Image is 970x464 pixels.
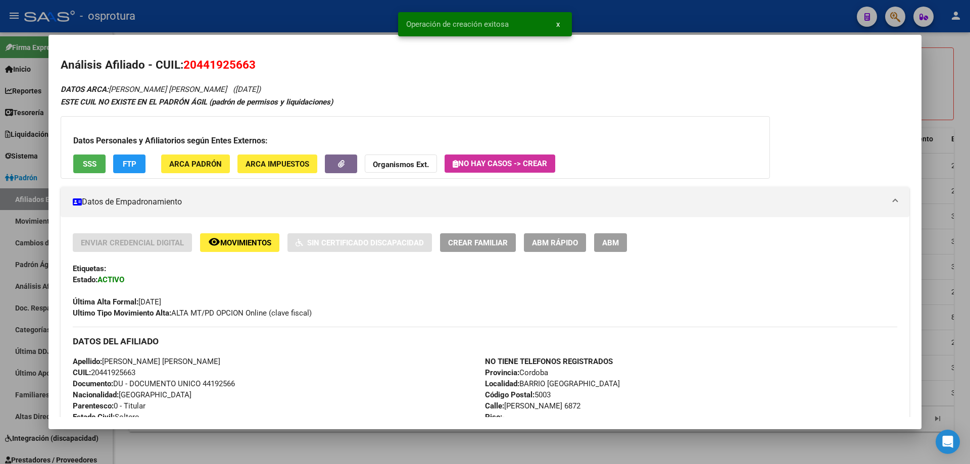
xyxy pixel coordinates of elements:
mat-expansion-panel-header: Datos de Empadronamiento [61,187,909,217]
strong: Parentesco: [73,401,114,410]
span: DU - DOCUMENTO UNICO 44192566 [73,379,235,388]
button: FTP [113,154,145,173]
strong: Piso: [485,413,502,422]
span: FTP [123,160,136,169]
button: ARCA Impuestos [237,154,317,173]
div: Open Intercom Messenger [936,430,960,454]
button: Sin Certificado Discapacidad [287,233,432,252]
strong: ACTIVO [98,275,124,284]
span: Crear Familiar [448,238,508,247]
span: Enviar Credencial Digital [81,238,184,247]
button: Crear Familiar [440,233,516,252]
strong: Calle: [485,401,504,410]
strong: Código Postal: [485,390,535,399]
strong: Nacionalidad: [73,390,119,399]
strong: ESTE CUIL NO EXISTE EN EL PADRÓN ÁGIL (padrón de permisos y liquidaciones) [61,97,333,107]
button: Enviar Credencial Digital [73,233,192,252]
button: ABM [594,233,627,252]
span: [PERSON_NAME] 6872 [485,401,580,410]
strong: Apellido: [73,357,102,366]
span: Cordoba [485,368,548,377]
mat-panel-title: Datos de Empadronamiento [73,196,885,208]
button: Organismos Ext. [365,154,437,173]
span: ARCA Padrón [169,160,222,169]
span: SSS [83,160,96,169]
span: 20441925663 [73,368,135,377]
span: ARCA Impuestos [246,160,309,169]
strong: Etiquetas: [73,264,106,273]
span: ([DATE]) [233,85,261,94]
span: BARRIO [GEOGRAPHIC_DATA] [485,379,620,388]
span: 5003 [485,390,551,399]
span: ABM Rápido [532,238,578,247]
button: ARCA Padrón [161,154,230,173]
span: ALTA MT/PD OPCION Online (clave fiscal) [73,308,312,318]
span: Soltero [73,413,139,422]
strong: Provincia: [485,368,519,377]
strong: DATOS ARCA: [61,85,109,94]
button: ABM Rápido [524,233,586,252]
button: Movimientos [200,233,279,252]
strong: Última Alta Formal: [73,297,138,306]
strong: CUIL: [73,368,91,377]
button: No hay casos -> Crear [445,154,555,173]
button: x [548,15,568,33]
span: Sin Certificado Discapacidad [307,238,424,247]
span: No hay casos -> Crear [453,159,547,168]
button: SSS [73,154,106,173]
span: Operación de creación exitosa [406,19,509,29]
span: [PERSON_NAME] [PERSON_NAME] [61,85,227,94]
span: [DATE] [73,297,161,306]
strong: Ultimo Tipo Movimiento Alta: [73,308,171,318]
strong: Estado: [73,275,98,284]
span: x [556,20,560,29]
span: 20441925663 [183,58,256,71]
h3: DATOS DEL AFILIADO [73,336,897,347]
strong: Organismos Ext. [373,160,429,169]
strong: Estado Civil: [73,413,115,422]
span: ABM [602,238,619,247]
strong: NO TIENE TELEFONOS REGISTRADOS [485,357,613,366]
strong: Localidad: [485,379,519,388]
mat-icon: remove_red_eye [208,236,220,248]
h3: Datos Personales y Afiliatorios según Entes Externos: [73,135,757,147]
span: Movimientos [220,238,271,247]
span: [GEOGRAPHIC_DATA] [73,390,191,399]
span: - [485,413,504,422]
span: [PERSON_NAME] [PERSON_NAME] [73,357,220,366]
strong: Documento: [73,379,113,388]
h2: Análisis Afiliado - CUIL: [61,57,909,74]
span: 0 - Titular [73,401,145,410]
